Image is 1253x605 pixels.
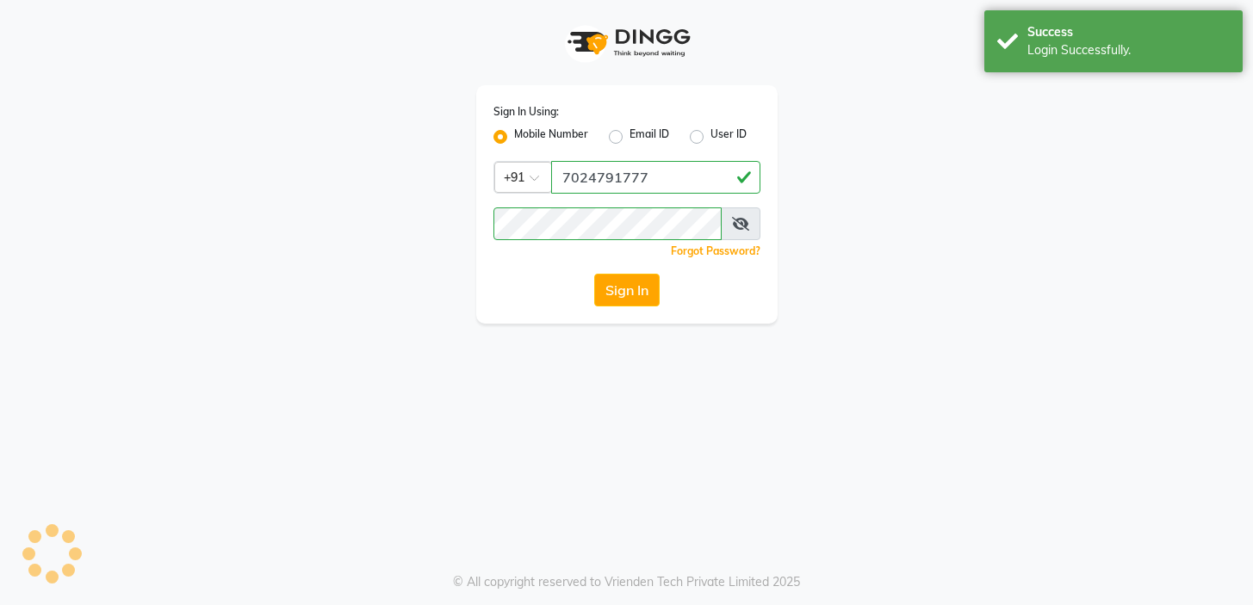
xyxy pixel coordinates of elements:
label: User ID [710,127,747,147]
input: Username [493,207,722,240]
input: Username [551,161,760,194]
div: Login Successfully. [1027,41,1230,59]
a: Forgot Password? [671,244,760,257]
label: Mobile Number [514,127,588,147]
div: Success [1027,23,1230,41]
label: Email ID [630,127,669,147]
button: Sign In [594,274,660,306]
label: Sign In Using: [493,104,559,120]
img: logo1.svg [558,17,696,68]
